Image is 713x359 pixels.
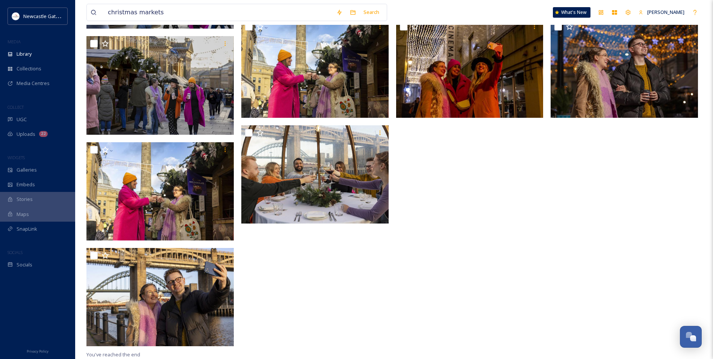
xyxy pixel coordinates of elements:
[17,211,29,218] span: Maps
[241,19,389,118] img: 039 NGI Winter.JPG
[680,326,702,348] button: Open Chat
[17,80,50,87] span: Media Centres
[23,12,92,20] span: Newcastle Gateshead Initiative
[86,36,234,135] img: 023 NGI Winter.JPG
[647,9,684,15] span: [PERSON_NAME]
[241,125,389,224] img: 055 NGI Winter.JPG
[17,196,33,203] span: Stories
[8,155,25,160] span: WIDGETS
[8,249,23,255] span: SOCIALS
[27,349,48,354] span: Privacy Policy
[86,248,234,347] img: 059 NGI Winter.JPG
[17,131,35,138] span: Uploads
[27,346,48,355] a: Privacy Policy
[360,5,383,20] div: Search
[17,116,27,123] span: UGC
[17,50,32,58] span: Library
[86,351,140,358] span: You've reached the end
[104,4,333,21] input: Search your library
[17,225,37,233] span: SnapLink
[86,142,234,241] img: 040 NGI Winter.JPG
[39,131,48,137] div: 22
[8,39,21,44] span: MEDIA
[17,65,41,72] span: Collections
[17,181,35,188] span: Embeds
[553,7,590,18] a: What's New
[17,166,37,173] span: Galleries
[12,12,20,20] img: DqD9wEUd_400x400.jpg
[8,104,24,110] span: COLLECT
[17,261,32,268] span: Socials
[635,5,688,20] a: [PERSON_NAME]
[396,19,543,118] img: 088 NGI Winter.JPG
[551,19,698,118] img: 010 NGI Winter.JPG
